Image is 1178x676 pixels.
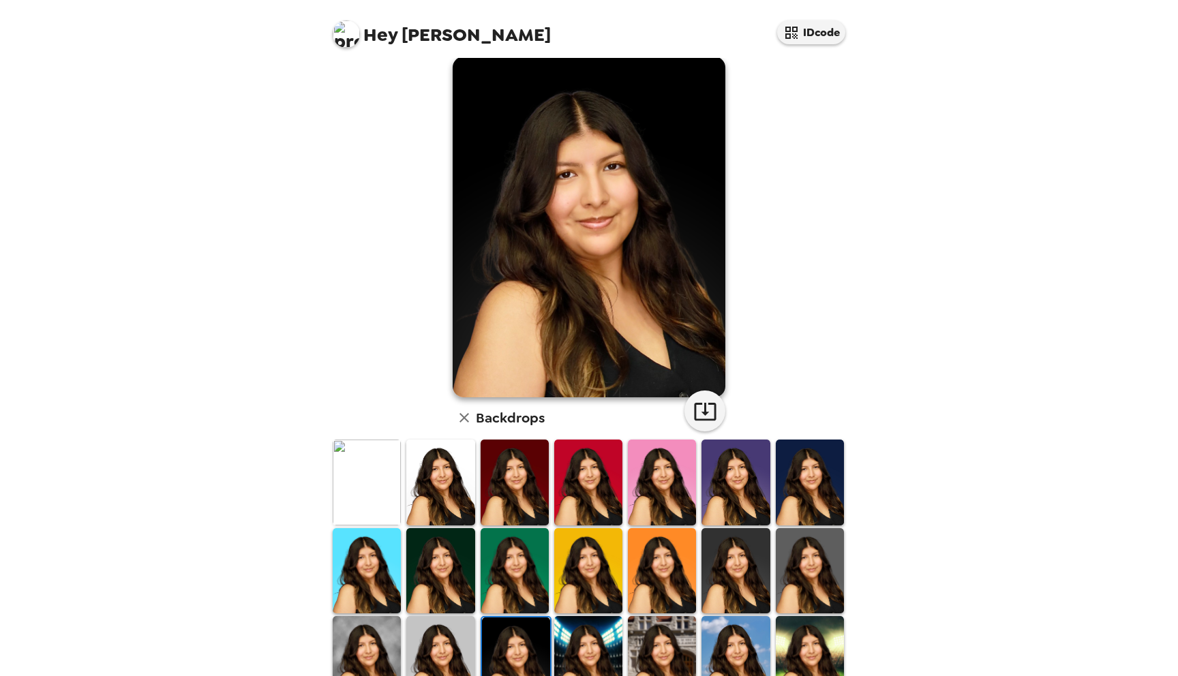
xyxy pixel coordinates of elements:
[476,407,545,429] h6: Backdrops
[363,22,397,47] span: Hey
[333,20,360,48] img: profile pic
[333,14,551,44] span: [PERSON_NAME]
[453,57,725,397] img: user
[333,440,401,525] img: Original
[777,20,845,44] button: IDcode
